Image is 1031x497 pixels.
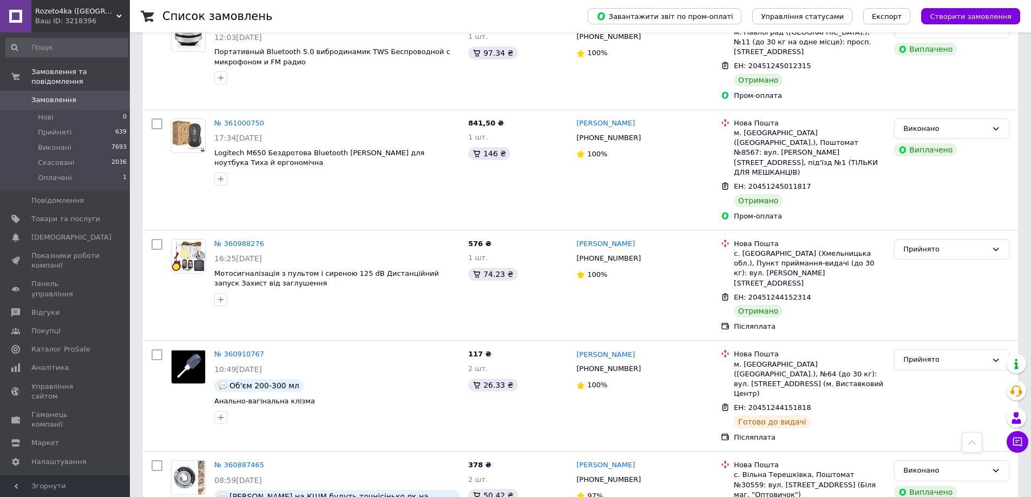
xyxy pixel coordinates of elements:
div: [PHONE_NUMBER] [574,131,643,145]
span: [DEMOGRAPHIC_DATA] [31,233,111,242]
div: [PHONE_NUMBER] [574,251,643,266]
button: Завантажити звіт по пром-оплаті [588,8,741,24]
span: 2 шт. [468,365,488,373]
img: Фото товару [172,18,205,51]
span: ЕН: 20451245012315 [734,62,811,70]
a: Фото товару [171,239,206,274]
a: № 361000750 [214,119,264,127]
span: 2036 [111,158,127,168]
span: Покупці [31,326,61,336]
span: 639 [115,128,127,137]
span: Об'єм 200-300 мл [229,381,299,390]
a: № 360887465 [214,461,264,469]
div: 97.34 ₴ [468,47,517,59]
div: Нова Пошта [734,460,885,470]
span: Панель управління [31,279,100,299]
span: 12:03[DATE] [214,33,262,42]
a: Фото товару [171,349,206,384]
img: Фото товару [172,240,205,273]
span: Завантажити звіт по пром-оплаті [596,11,733,21]
a: [PERSON_NAME] [576,239,635,249]
h1: Список замовлень [162,10,272,23]
a: Створити замовлення [910,12,1020,20]
div: Виконано [903,123,987,135]
span: Rozeto4ka (Київ) [35,6,116,16]
a: № 360988276 [214,240,264,248]
div: [PHONE_NUMBER] [574,362,643,376]
a: Logitech M650 Бездротова Bluetooth [PERSON_NAME] для ноутбука Тиха й ергономічна [214,149,424,167]
span: Аналітика [31,363,69,373]
span: 378 ₴ [468,461,491,469]
a: [PERSON_NAME] [576,460,635,471]
img: Фото товару [172,461,205,494]
div: Пром-оплата [734,91,885,101]
span: Замовлення [31,95,76,105]
span: Управління статусами [761,12,844,21]
span: 1 [123,173,127,183]
a: Фото товару [171,17,206,52]
span: Товари та послуги [31,214,100,224]
div: [PHONE_NUMBER] [574,473,643,487]
a: Мотосигналізація з пультом і сиреною 125 dB Дистанційний запуск Захист від заглушення [214,269,439,288]
span: Повідомлення [31,196,84,206]
button: Чат з покупцем [1007,431,1028,453]
button: Експорт [863,8,911,24]
span: 2 шт. [468,475,488,483]
div: Виплачено [894,143,957,156]
div: 74.23 ₴ [468,268,517,281]
span: 17:34[DATE] [214,134,262,142]
div: Отримано [734,304,783,317]
div: Отримано [734,194,783,207]
span: 576 ₴ [468,240,491,248]
span: 100% [587,150,607,158]
span: Замовлення та повідомлення [31,67,130,87]
span: Гаманець компанії [31,410,100,429]
span: 100% [587,381,607,389]
div: Прийнято [903,244,987,255]
img: :speech_balloon: [219,381,227,390]
div: 146 ₴ [468,147,510,160]
span: Експорт [872,12,902,21]
span: 0 [123,112,127,122]
div: Отримано [734,74,783,87]
div: Пром-оплата [734,211,885,221]
span: 841,50 ₴ [468,119,504,127]
span: ЕН: 20451245011817 [734,182,811,190]
span: Портативный Bluetooth 5.0 вибродинамик TWS Беспроводной с микрофоном и FM радио [214,48,450,66]
span: ЕН: 20451244151818 [734,403,811,412]
span: Виконані [38,143,71,153]
span: Управління сайтом [31,382,100,401]
div: м. Павлоград ([GEOGRAPHIC_DATA].), №11 (до 30 кг на одне місце): просп. [STREET_ADDRESS] [734,28,885,57]
div: Нова Пошта [734,349,885,359]
div: Виконано [903,465,987,476]
span: Показники роботи компанії [31,251,100,270]
div: Нова Пошта [734,239,885,249]
span: Маркет [31,438,59,448]
div: с. [GEOGRAPHIC_DATA] (Хмельницька обл.), Пункт приймання-видачі (до 30 кг): вул. [PERSON_NAME][ST... [734,249,885,288]
span: Нові [38,112,54,122]
span: 117 ₴ [468,350,491,358]
a: Анально-вагінальна клізма [214,397,315,405]
div: Виплачено [894,43,957,56]
span: Прийняті [38,128,71,137]
div: Післяплата [734,433,885,442]
button: Створити замовлення [921,8,1020,24]
span: Каталог ProSale [31,344,90,354]
a: Фото товару [171,460,206,495]
div: Післяплата [734,322,885,332]
a: № 360910767 [214,350,264,358]
span: 08:59[DATE] [214,476,262,485]
div: Прийнято [903,354,987,366]
div: Ваш ID: 3218396 [35,16,130,26]
div: м. [GEOGRAPHIC_DATA] ([GEOGRAPHIC_DATA].), Поштомат №8567: вул. [PERSON_NAME][STREET_ADDRESS], пі... [734,128,885,177]
img: Фото товару [172,350,205,383]
span: 1 шт. [468,133,488,141]
span: Оплачені [38,173,72,183]
span: Налаштування [31,457,87,467]
span: ЕН: 20451244152314 [734,293,811,301]
span: 1 шт. [468,254,488,262]
a: Фото товару [171,118,206,153]
span: 16:25[DATE] [214,254,262,263]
